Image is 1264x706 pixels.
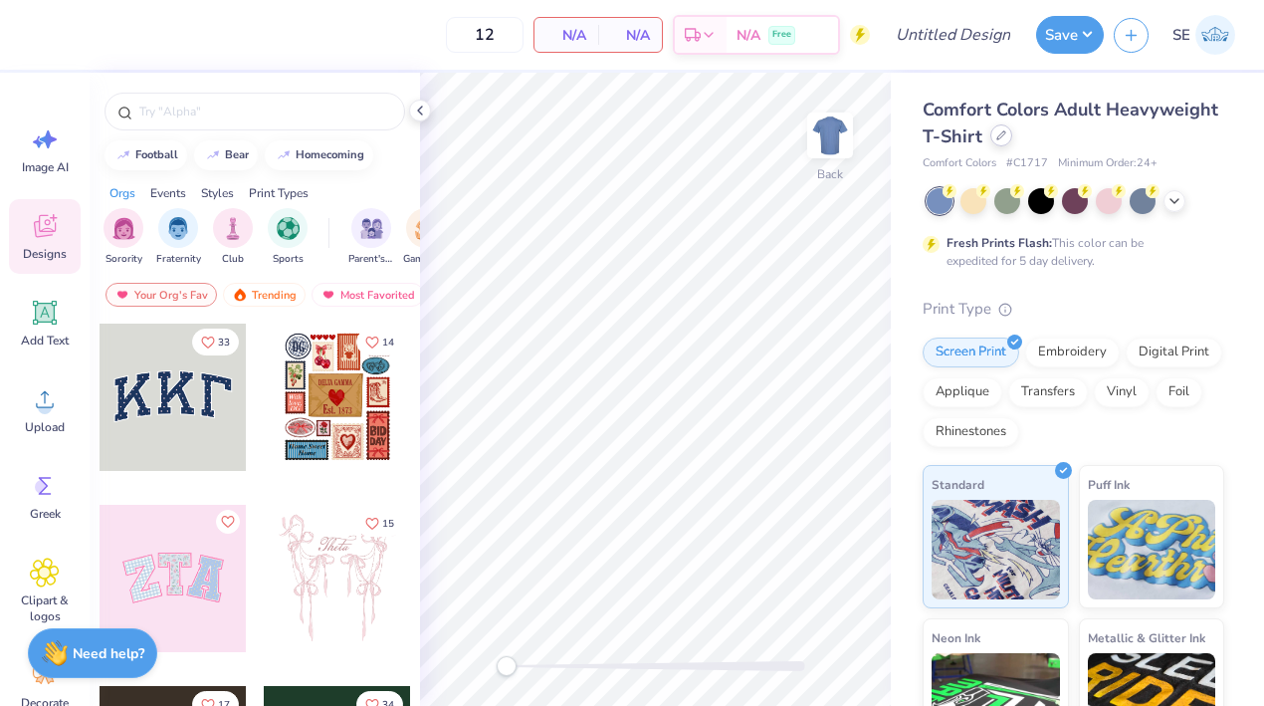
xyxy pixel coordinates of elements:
div: Transfers [1008,377,1088,407]
span: Club [222,252,244,267]
span: # C1717 [1006,155,1048,172]
button: homecoming [265,140,373,170]
img: Back [810,116,850,155]
button: filter button [104,208,143,267]
span: SE [1172,24,1190,47]
div: Digital Print [1126,338,1222,367]
input: Try "Alpha" [137,102,392,121]
span: N/A [546,25,586,46]
span: 33 [218,338,230,348]
strong: Need help? [73,644,144,663]
div: Foil [1156,377,1202,407]
button: bear [194,140,258,170]
button: filter button [156,208,201,267]
div: Orgs [109,184,135,202]
div: bear [225,149,249,160]
img: Puff Ink [1088,500,1216,599]
div: Embroidery [1025,338,1120,367]
span: Neon Ink [932,627,980,648]
span: Greek [30,506,61,522]
img: Sorority Image [112,217,135,240]
button: Like [356,329,403,355]
div: Styles [201,184,234,202]
div: filter for Sorority [104,208,143,267]
div: filter for Sports [268,208,308,267]
div: Print Type [923,298,1224,321]
div: Your Org's Fav [105,283,217,307]
img: Standard [932,500,1060,599]
div: filter for Fraternity [156,208,201,267]
span: Metallic & Glitter Ink [1088,627,1205,648]
div: This color can be expedited for 5 day delivery. [947,234,1191,270]
img: trending.gif [232,288,248,302]
img: trend_line.gif [276,149,292,161]
img: trend_line.gif [115,149,131,161]
span: Comfort Colors [923,155,996,172]
img: trend_line.gif [205,149,221,161]
div: Trending [223,283,306,307]
span: N/A [610,25,650,46]
span: Free [772,28,791,42]
span: Designs [23,246,67,262]
div: Print Types [249,184,309,202]
img: Club Image [222,217,244,240]
span: Image AI [22,159,69,175]
div: Most Favorited [312,283,424,307]
span: Sports [273,252,304,267]
span: 14 [382,338,394,348]
input: Untitled Design [880,15,1026,55]
button: filter button [348,208,394,267]
button: Like [356,510,403,537]
span: Standard [932,474,984,495]
input: – – [446,17,524,53]
div: Back [817,165,843,183]
img: most_fav.gif [114,288,130,302]
button: filter button [268,208,308,267]
div: homecoming [296,149,364,160]
div: filter for Club [213,208,253,267]
strong: Fresh Prints Flash: [947,235,1052,251]
button: filter button [213,208,253,267]
button: filter button [403,208,449,267]
span: Clipart & logos [12,592,78,624]
img: Game Day Image [415,217,438,240]
span: Upload [25,419,65,435]
div: filter for Game Day [403,208,449,267]
button: Like [216,510,240,534]
div: Vinyl [1094,377,1150,407]
img: Sadie Eilberg [1195,15,1235,55]
span: Puff Ink [1088,474,1130,495]
span: Add Text [21,333,69,349]
button: Save [1036,16,1104,54]
span: Game Day [403,252,449,267]
div: filter for Parent's Weekend [348,208,394,267]
span: Minimum Order: 24 + [1058,155,1158,172]
span: Fraternity [156,252,201,267]
span: Comfort Colors Adult Heavyweight T-Shirt [923,98,1218,148]
img: most_fav.gif [320,288,336,302]
div: Screen Print [923,338,1019,367]
img: Fraternity Image [167,217,189,240]
div: Applique [923,377,1002,407]
div: football [135,149,178,160]
img: Parent's Weekend Image [360,217,383,240]
span: Sorority [105,252,142,267]
button: football [105,140,187,170]
button: Like [192,329,239,355]
span: N/A [737,25,760,46]
span: 15 [382,519,394,529]
div: Accessibility label [497,656,517,676]
a: SE [1163,15,1244,55]
img: Sports Image [277,217,300,240]
div: Rhinestones [923,417,1019,447]
div: Events [150,184,186,202]
span: Parent's Weekend [348,252,394,267]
